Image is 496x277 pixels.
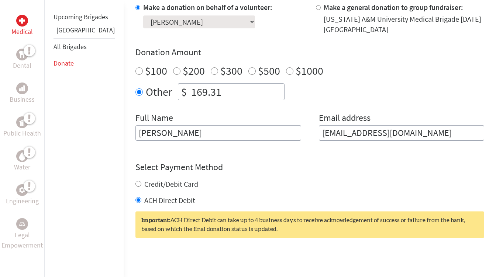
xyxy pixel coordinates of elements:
[19,152,25,160] img: Water
[14,162,30,172] p: Water
[19,119,25,126] img: Public Health
[319,125,485,141] input: Your Email
[16,218,28,230] div: Legal Empowerment
[19,51,25,58] img: Dental
[135,125,301,141] input: Enter Full Name
[16,83,28,94] div: Business
[16,15,28,27] div: Medical
[144,196,195,205] label: ACH Direct Debit
[324,14,485,35] div: [US_STATE] A&M University Medical Brigade [DATE] [GEOGRAPHIC_DATA]
[10,94,35,105] p: Business
[11,27,33,37] p: Medical
[183,64,205,78] label: $200
[54,25,115,38] li: Greece
[19,18,25,24] img: Medical
[54,55,115,71] li: Donate
[143,3,272,12] label: Make a donation on behalf of a volunteer:
[14,150,30,172] a: WaterWater
[178,84,190,100] div: $
[19,85,25,91] img: Business
[135,211,484,238] div: ACH Direct Debit can take up to 4 business days to receive acknowledgement of success or failure ...
[1,230,43,250] p: Legal Empowerment
[10,83,35,105] a: BusinessBusiness
[16,184,28,196] div: Engineering
[144,179,198,189] label: Credit/Debit Card
[16,150,28,162] div: Water
[13,60,31,71] p: Dental
[145,64,167,78] label: $100
[54,59,74,67] a: Donate
[19,222,25,226] img: Legal Empowerment
[190,84,284,100] input: Enter Amount
[3,128,41,138] p: Public Health
[11,15,33,37] a: MedicalMedical
[3,116,41,138] a: Public HealthPublic Health
[135,161,484,173] h4: Select Payment Method
[220,64,242,78] label: $300
[6,196,39,206] p: Engineering
[141,217,170,223] strong: Important:
[16,49,28,60] div: Dental
[19,187,25,193] img: Engineering
[54,38,115,55] li: All Brigades
[146,83,172,100] label: Other
[296,64,323,78] label: $1000
[324,3,463,12] label: Make a general donation to group fundraiser:
[1,218,43,250] a: Legal EmpowermentLegal Empowerment
[13,49,31,71] a: DentalDental
[54,42,87,51] a: All Brigades
[319,112,371,125] label: Email address
[258,64,280,78] label: $500
[56,26,115,34] a: [GEOGRAPHIC_DATA]
[54,13,108,21] a: Upcoming Brigades
[135,46,484,58] h4: Donation Amount
[16,116,28,128] div: Public Health
[135,112,173,125] label: Full Name
[54,9,115,25] li: Upcoming Brigades
[6,184,39,206] a: EngineeringEngineering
